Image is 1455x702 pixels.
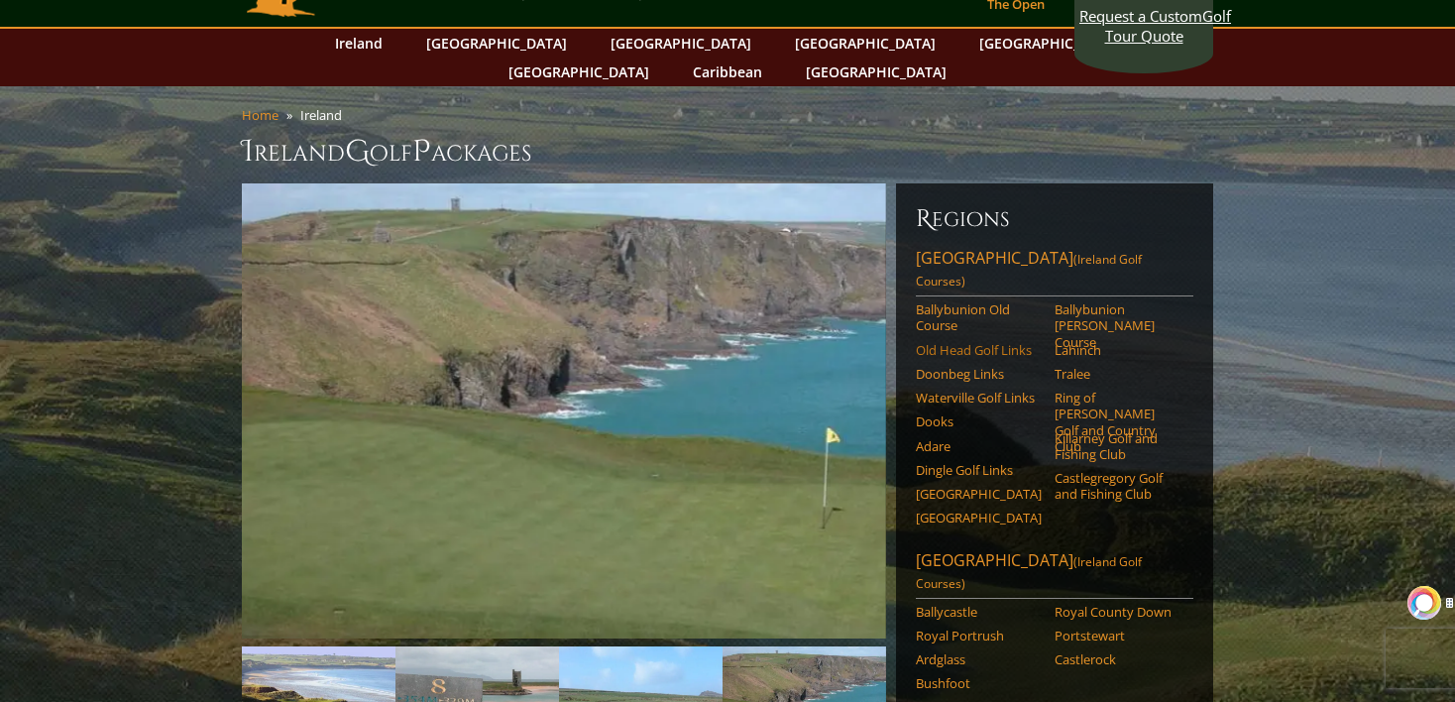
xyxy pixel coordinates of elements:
[300,106,350,124] li: Ireland
[916,301,1042,334] a: Ballybunion Old Course
[325,29,392,58] a: Ireland
[916,675,1042,691] a: Bushfoot
[916,203,1193,235] h6: Regions
[916,438,1042,454] a: Adare
[1079,6,1202,26] span: Request a Custom
[1055,651,1180,667] a: Castlerock
[916,342,1042,358] a: Old Head Golf Links
[1055,366,1180,382] a: Tralee
[785,29,946,58] a: [GEOGRAPHIC_DATA]
[916,604,1042,620] a: Ballycastle
[1055,628,1180,643] a: Portstewart
[416,29,577,58] a: [GEOGRAPHIC_DATA]
[1055,470,1180,503] a: Castlegregory Golf and Fishing Club
[1055,301,1180,350] a: Ballybunion [PERSON_NAME] Course
[683,58,772,86] a: Caribbean
[1055,342,1180,358] a: Lahinch
[916,462,1042,478] a: Dingle Golf Links
[1055,390,1180,454] a: Ring of [PERSON_NAME] Golf and Country Club
[345,132,370,172] span: G
[916,628,1042,643] a: Royal Portrush
[916,510,1042,526] a: [GEOGRAPHIC_DATA]
[916,390,1042,406] a: Waterville Golf Links
[916,553,1142,592] span: (Ireland Golf Courses)
[242,132,1213,172] h1: Ireland olf ackages
[916,486,1042,502] a: [GEOGRAPHIC_DATA]
[916,651,1042,667] a: Ardglass
[796,58,956,86] a: [GEOGRAPHIC_DATA]
[1055,430,1180,463] a: Killarney Golf and Fishing Club
[916,549,1193,599] a: [GEOGRAPHIC_DATA](Ireland Golf Courses)
[412,132,431,172] span: P
[499,58,659,86] a: [GEOGRAPHIC_DATA]
[242,106,279,124] a: Home
[601,29,761,58] a: [GEOGRAPHIC_DATA]
[1055,604,1180,620] a: Royal County Down
[916,247,1193,296] a: [GEOGRAPHIC_DATA](Ireland Golf Courses)
[916,366,1042,382] a: Doonbeg Links
[916,413,1042,429] a: Dooks
[969,29,1130,58] a: [GEOGRAPHIC_DATA]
